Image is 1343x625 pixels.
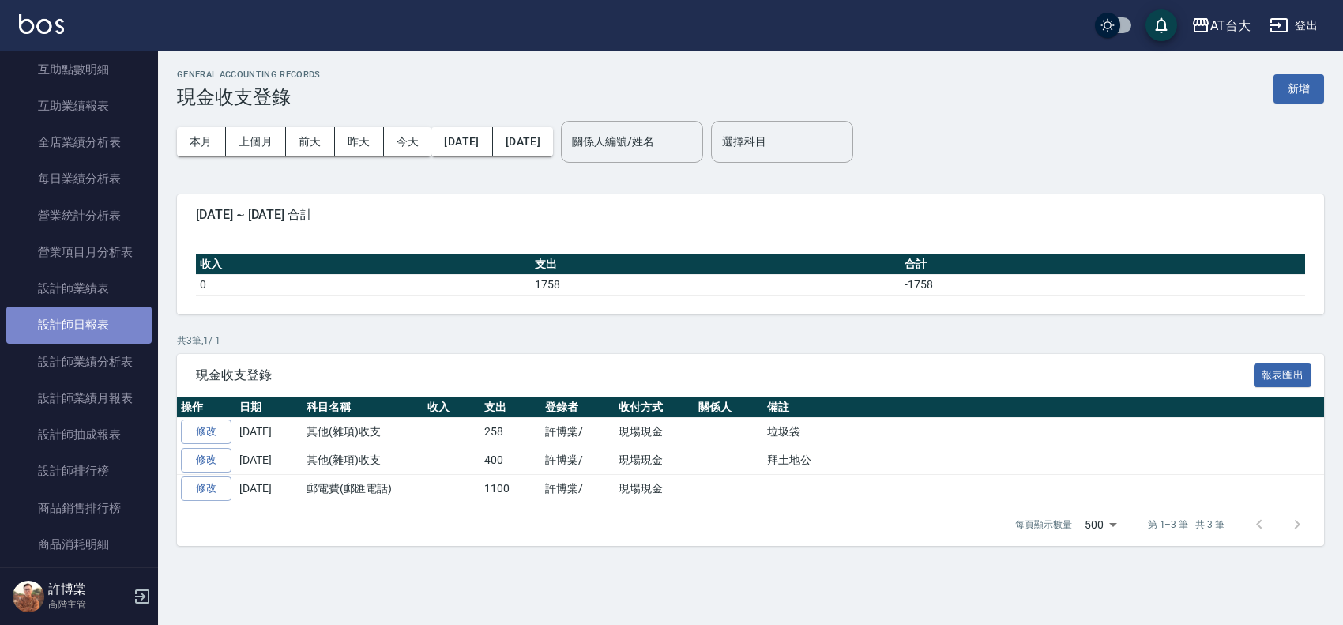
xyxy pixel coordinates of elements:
p: 第 1–3 筆 共 3 筆 [1148,518,1224,532]
p: 高階主管 [48,597,129,612]
a: 修改 [181,448,231,473]
span: [DATE] ~ [DATE] 合計 [196,207,1305,223]
a: 全店業績分析表 [6,124,152,160]
th: 收入 [196,254,531,275]
a: 互助點數明細 [6,51,152,88]
td: 許博棠/ [541,418,615,446]
th: 支出 [531,254,901,275]
a: 營業項目月分析表 [6,234,152,270]
th: 收付方式 [615,397,694,418]
img: Person [13,581,44,612]
a: 新增 [1273,81,1324,96]
a: 設計師日報表 [6,307,152,343]
button: 上個月 [226,127,286,156]
p: 每頁顯示數量 [1015,518,1072,532]
a: 商品消耗明細 [6,526,152,563]
h5: 許博棠 [48,582,129,597]
span: 現金收支登錄 [196,367,1254,383]
td: 258 [480,418,541,446]
th: 日期 [235,397,303,418]
button: 前天 [286,127,335,156]
td: 400 [480,446,541,475]
button: save [1145,9,1177,41]
th: 操作 [177,397,235,418]
th: 收入 [423,397,481,418]
a: 設計師業績月報表 [6,380,152,416]
th: 科目名稱 [303,397,423,418]
td: 現場現金 [615,446,694,475]
th: 登錄者 [541,397,615,418]
a: 商品銷售排行榜 [6,490,152,526]
td: 其他(雜項)收支 [303,446,423,475]
td: 許博棠/ [541,474,615,503]
button: 新增 [1273,74,1324,104]
th: 關係人 [694,397,763,418]
td: 現場現金 [615,418,694,446]
td: 1100 [480,474,541,503]
a: 設計師業績分析表 [6,344,152,380]
a: 營業統計分析表 [6,198,152,234]
a: 設計師業績表 [6,270,152,307]
div: 500 [1078,503,1123,546]
button: 登出 [1263,11,1324,40]
button: 本月 [177,127,226,156]
td: [DATE] [235,418,303,446]
a: 每日業績分析表 [6,160,152,197]
td: -1758 [901,274,1305,295]
td: [DATE] [235,446,303,475]
button: [DATE] [493,127,553,156]
h3: 現金收支登錄 [177,86,321,108]
td: 垃圾袋 [763,418,1324,446]
h2: GENERAL ACCOUNTING RECORDS [177,70,321,80]
img: Logo [19,14,64,34]
a: 修改 [181,476,231,501]
p: 共 3 筆, 1 / 1 [177,333,1324,348]
th: 支出 [480,397,541,418]
a: 設計師排行榜 [6,453,152,489]
a: 互助業績報表 [6,88,152,124]
td: 郵電費(郵匯電話) [303,474,423,503]
td: 拜土地公 [763,446,1324,475]
a: 商品進銷貨報表 [6,563,152,599]
td: 現場現金 [615,474,694,503]
td: 許博棠/ [541,446,615,475]
td: 1758 [531,274,901,295]
div: AT台大 [1210,16,1251,36]
button: 今天 [384,127,432,156]
a: 報表匯出 [1254,367,1312,382]
th: 備註 [763,397,1324,418]
button: AT台大 [1185,9,1257,42]
th: 合計 [901,254,1305,275]
td: 0 [196,274,531,295]
button: [DATE] [431,127,492,156]
button: 昨天 [335,127,384,156]
a: 修改 [181,420,231,444]
button: 報表匯出 [1254,363,1312,388]
a: 設計師抽成報表 [6,416,152,453]
td: 其他(雜項)收支 [303,418,423,446]
td: [DATE] [235,474,303,503]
